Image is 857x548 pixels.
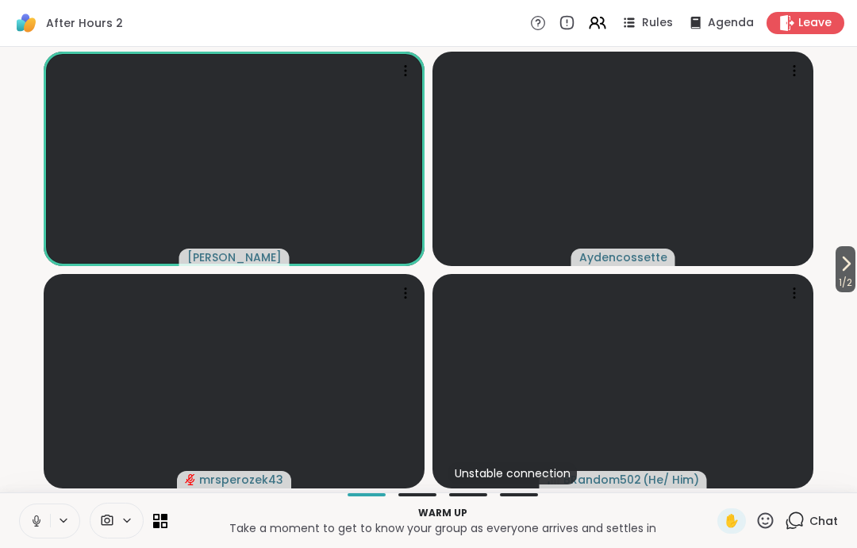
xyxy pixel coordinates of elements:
span: Agenda [708,15,754,31]
p: Take a moment to get to know your group as everyone arrives and settles in [177,520,708,536]
span: ✋ [724,511,740,531]
span: [PERSON_NAME] [187,249,282,265]
span: Rules [642,15,673,31]
button: 1/2 [836,246,855,292]
span: Chat [809,513,838,529]
span: Aydencossette [579,249,667,265]
span: mrsperozek43 [199,472,283,488]
span: ( He/ Him ) [643,472,699,488]
p: Warm up [177,506,708,520]
span: 1 / 2 [836,273,855,292]
div: Unstable connection [448,462,577,484]
img: ShareWell Logomark [13,10,40,37]
span: audio-muted [185,474,196,485]
span: After Hours 2 [46,15,123,31]
span: BRandom502 [563,472,641,488]
span: Leave [798,15,832,31]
